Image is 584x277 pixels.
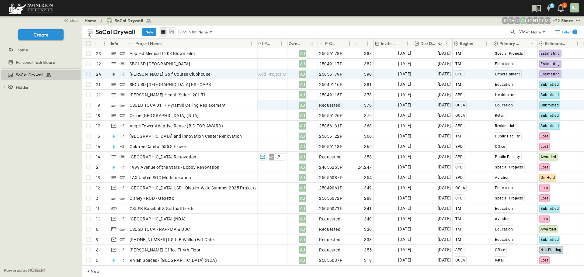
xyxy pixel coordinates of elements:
span: 358 [364,154,372,160]
span: [DATE] [398,122,411,129]
span: Rivian Spaces - [GEOGRAPHIC_DATA] (NDA) [130,257,217,263]
div: AJ [299,91,306,99]
span: Special Projects [495,196,523,200]
span: Celine [GEOGRAPHIC_DATA] (NDA) [130,113,199,119]
span: [DATE] [398,195,411,202]
span: [DATE] [398,246,411,253]
span: Oaktree Capital 555 S Flower [130,144,187,150]
span: SBCUSD [GEOGRAPHIC_DATA] [130,61,190,67]
div: SoCal Drywalltest [1,70,81,80]
span: Hidden [16,84,30,90]
p: None [198,29,208,35]
span: 25056037P [319,257,342,263]
span: Education [495,227,513,231]
span: [DATE] [438,71,451,78]
span: 25055071P [319,206,342,212]
span: 25056087P [319,175,342,181]
button: New [142,28,156,36]
span: 25049115P [319,92,342,98]
button: Sort [522,40,528,47]
span: OCLA [455,113,465,118]
button: Sort [271,40,278,47]
p: Invite Date [381,40,396,47]
span: 25049061P [319,185,342,191]
span: [DATE] [398,215,411,222]
span: 25056072P [319,195,342,201]
p: 22 [96,61,101,67]
span: [DATE] [438,184,451,191]
span: [DATE] [438,257,451,264]
span: Lost [541,134,548,138]
span: 381 [364,81,372,88]
button: Menu [574,40,581,47]
span: 360 [364,133,372,139]
span: Education [495,237,513,242]
span: Healthcare [495,93,514,97]
span: 24.247 [358,164,372,170]
button: Sort [474,40,481,47]
span: 25056178P [319,50,342,57]
span: 365 [364,144,372,150]
span: Submitted [541,103,559,107]
span: Special Projects [495,165,523,169]
p: 11 [96,206,99,212]
p: 18 [96,113,100,119]
div: Share [561,18,573,24]
span: Public Facility [495,134,520,138]
span: [DATE] [438,205,451,212]
span: Angel Tower Adaptive Reuse (BID FOR AWARD) [130,123,223,129]
span: OCLA [455,258,465,262]
p: 23 [96,50,101,57]
span: SoCal Drywall [16,72,43,78]
button: Menu [528,40,536,47]
span: Submitted [541,237,559,242]
button: AJ [569,3,580,13]
span: Requesting [319,154,342,160]
div: + 2 [119,246,126,254]
p: 20 [96,92,101,98]
div: AJ [299,143,306,150]
div: Owner [289,35,301,52]
span: 368 [364,123,372,129]
div: + 2 [119,143,126,150]
div: table view [159,27,176,36]
span: Retail [495,113,505,118]
span: [DATE] [438,236,451,243]
span: [DATE] [438,112,451,119]
span: Requested [319,226,340,232]
span: LAX United SOC Modernization [130,175,191,181]
span: Submitted [541,82,559,87]
span: OCLA [455,186,465,190]
span: [DATE] [398,60,411,67]
span: [DATE] [398,91,411,98]
span: Lost [541,186,548,190]
span: TM [455,217,461,221]
div: Owner [287,39,318,48]
span: close [70,17,79,23]
span: [DATE] [438,246,451,253]
button: Menu [483,40,490,47]
span: CSUSB TOCA - RAFFMA & DDC [130,226,190,232]
span: SPD [455,144,463,149]
span: [DATE] [398,50,411,57]
span: [DATE] [398,102,411,109]
span: 25049116P [319,81,342,88]
button: Sort [97,40,104,47]
span: Education [495,62,513,66]
div: AJ [299,112,306,119]
div: AJ [299,102,306,109]
span: 355 [364,247,372,253]
span: [DATE] [398,236,411,243]
p: None [531,29,541,35]
span: TM [455,82,461,87]
span: 333 [364,237,372,243]
a: SoCal Drywall [1,71,79,79]
div: Jorge Garcia (jorgarcia@swinerton.com) [526,17,533,24]
div: # [95,39,110,48]
span: Submitted [541,206,559,211]
span: 319 [364,257,372,263]
button: Menu [308,40,316,47]
span: 341 [364,206,372,212]
span: [DATE] [438,215,451,222]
